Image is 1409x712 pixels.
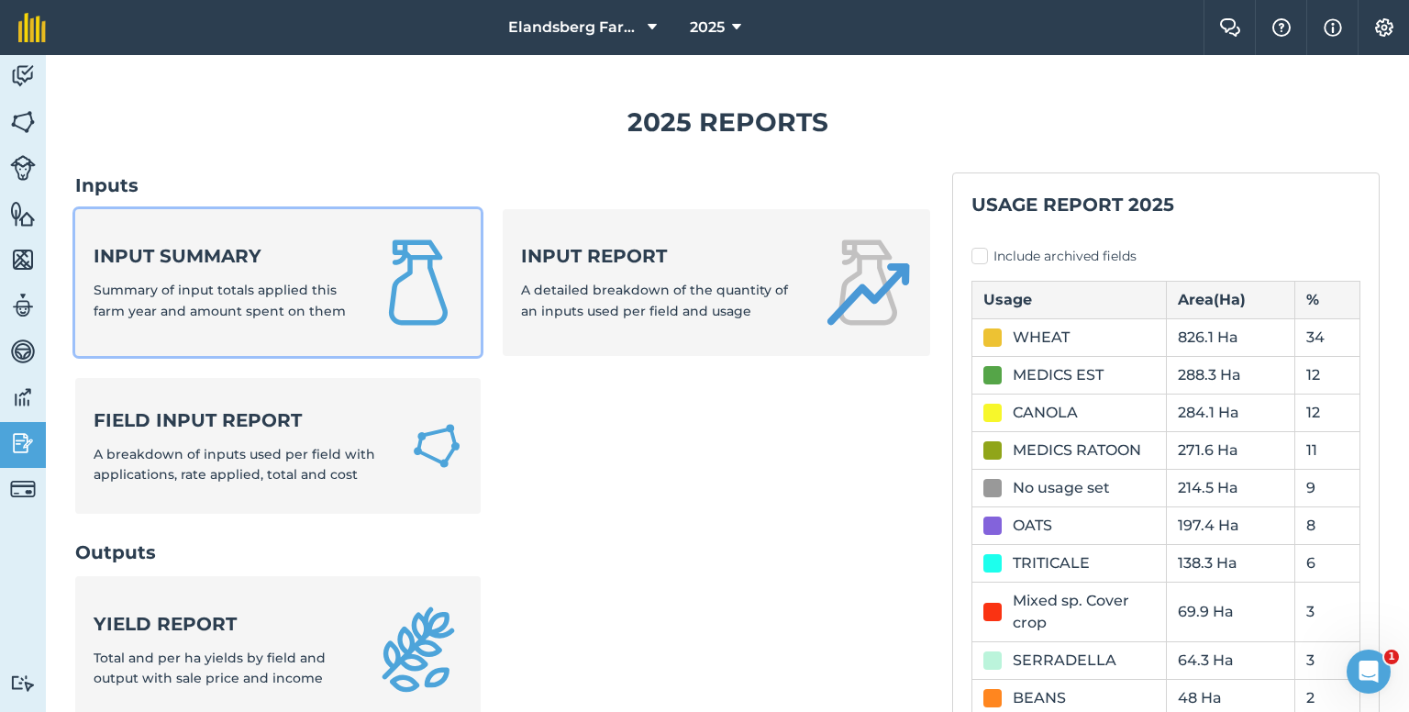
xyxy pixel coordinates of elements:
img: A question mark icon [1270,18,1293,37]
img: Yield report [374,606,462,694]
img: A cog icon [1373,18,1395,37]
a: Input reportA detailed breakdown of the quantity of an inputs used per field and usage [503,209,930,356]
a: Input summarySummary of input totals applied this farm year and amount spent on them [75,209,481,356]
img: svg+xml;base64,PD94bWwgdmVyc2lvbj0iMS4wIiBlbmNvZGluZz0idXRmLTgiPz4KPCEtLSBHZW5lcmF0b3I6IEFkb2JlIE... [10,384,36,411]
span: Elandsberg Farms [508,17,640,39]
div: SERRADELLA [1013,650,1116,672]
td: 64.3 Ha [1166,641,1295,679]
h1: 2025 Reports [75,102,1380,143]
img: svg+xml;base64,PD94bWwgdmVyc2lvbj0iMS4wIiBlbmNvZGluZz0idXRmLTgiPz4KPCEtLSBHZW5lcmF0b3I6IEFkb2JlIE... [10,674,36,692]
img: svg+xml;base64,PD94bWwgdmVyc2lvbj0iMS4wIiBlbmNvZGluZz0idXRmLTgiPz4KPCEtLSBHZW5lcmF0b3I6IEFkb2JlIE... [10,429,36,457]
img: svg+xml;base64,PD94bWwgdmVyc2lvbj0iMS4wIiBlbmNvZGluZz0idXRmLTgiPz4KPCEtLSBHZW5lcmF0b3I6IEFkb2JlIE... [10,155,36,181]
img: svg+xml;base64,PHN2ZyB4bWxucz0iaHR0cDovL3d3dy53My5vcmcvMjAwMC9zdmciIHdpZHRoPSIxNyIgaGVpZ2h0PSIxNy... [1324,17,1342,39]
img: svg+xml;base64,PHN2ZyB4bWxucz0iaHR0cDovL3d3dy53My5vcmcvMjAwMC9zdmciIHdpZHRoPSI1NiIgaGVpZ2h0PSI2MC... [10,246,36,273]
td: 3 [1295,641,1360,679]
iframe: Intercom live chat [1347,650,1391,694]
td: 12 [1295,394,1360,431]
td: 826.1 Ha [1166,318,1295,356]
img: svg+xml;base64,PD94bWwgdmVyc2lvbj0iMS4wIiBlbmNvZGluZz0idXRmLTgiPz4KPCEtLSBHZW5lcmF0b3I6IEFkb2JlIE... [10,292,36,319]
img: Input report [824,239,912,327]
td: 197.4 Ha [1166,506,1295,544]
span: Total and per ha yields by field and output with sale price and income [94,650,326,686]
div: BEANS [1013,687,1066,709]
img: Two speech bubbles overlapping with the left bubble in the forefront [1219,18,1241,37]
h2: Outputs [75,540,930,565]
td: 288.3 Ha [1166,356,1295,394]
img: fieldmargin Logo [18,13,46,42]
img: svg+xml;base64,PHN2ZyB4bWxucz0iaHR0cDovL3d3dy53My5vcmcvMjAwMC9zdmciIHdpZHRoPSI1NiIgaGVpZ2h0PSI2MC... [10,200,36,228]
strong: Input summary [94,243,352,269]
td: 34 [1295,318,1360,356]
img: svg+xml;base64,PD94bWwgdmVyc2lvbj0iMS4wIiBlbmNvZGluZz0idXRmLTgiPz4KPCEtLSBHZW5lcmF0b3I6IEFkb2JlIE... [10,338,36,365]
span: Summary of input totals applied this farm year and amount spent on them [94,282,346,318]
h2: Usage report 2025 [971,192,1360,217]
td: 271.6 Ha [1166,431,1295,469]
th: % [1295,281,1360,318]
td: 284.1 Ha [1166,394,1295,431]
strong: Yield report [94,611,352,637]
img: Input summary [374,239,462,327]
td: 6 [1295,544,1360,582]
span: A breakdown of inputs used per field with applications, rate applied, total and cost [94,446,375,483]
td: 9 [1295,469,1360,506]
img: svg+xml;base64,PD94bWwgdmVyc2lvbj0iMS4wIiBlbmNvZGluZz0idXRmLTgiPz4KPCEtLSBHZW5lcmF0b3I6IEFkb2JlIE... [10,476,36,502]
div: MEDICS EST [1013,364,1104,386]
div: WHEAT [1013,327,1070,349]
img: svg+xml;base64,PD94bWwgdmVyc2lvbj0iMS4wIiBlbmNvZGluZz0idXRmLTgiPz4KPCEtLSBHZW5lcmF0b3I6IEFkb2JlIE... [10,62,36,90]
td: 12 [1295,356,1360,394]
td: 11 [1295,431,1360,469]
div: No usage set [1013,477,1110,499]
a: Field Input ReportA breakdown of inputs used per field with applications, rate applied, total and... [75,378,481,515]
div: TRITICALE [1013,552,1090,574]
td: 138.3 Ha [1166,544,1295,582]
td: 8 [1295,506,1360,544]
div: MEDICS RATOON [1013,439,1141,462]
td: 214.5 Ha [1166,469,1295,506]
span: A detailed breakdown of the quantity of an inputs used per field and usage [521,282,788,318]
th: Usage [972,281,1167,318]
div: CANOLA [1013,402,1078,424]
h2: Inputs [75,172,930,198]
span: 2025 [690,17,725,39]
strong: Field Input Report [94,407,389,433]
img: Field Input Report [411,418,462,473]
strong: Input report [521,243,802,269]
label: Include archived fields [971,247,1360,266]
td: 69.9 Ha [1166,582,1295,641]
span: 1 [1384,650,1399,664]
td: 3 [1295,582,1360,641]
div: OATS [1013,515,1052,537]
img: svg+xml;base64,PHN2ZyB4bWxucz0iaHR0cDovL3d3dy53My5vcmcvMjAwMC9zdmciIHdpZHRoPSI1NiIgaGVpZ2h0PSI2MC... [10,108,36,136]
div: Mixed sp. Cover crop [1013,590,1155,634]
th: Area ( Ha ) [1166,281,1295,318]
